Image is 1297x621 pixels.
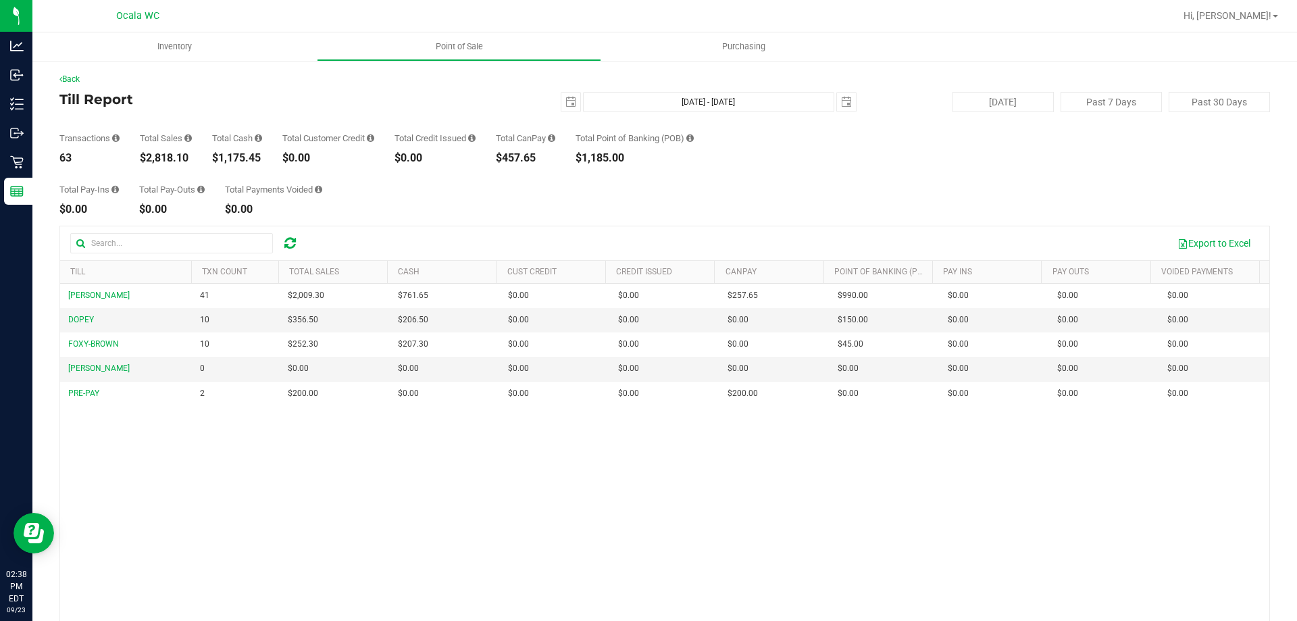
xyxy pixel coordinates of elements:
[601,32,886,61] a: Purchasing
[948,362,969,375] span: $0.00
[59,204,119,215] div: $0.00
[1052,267,1089,276] a: Pay Outs
[68,364,130,373] span: [PERSON_NAME]
[618,289,639,302] span: $0.00
[728,338,748,351] span: $0.00
[618,338,639,351] span: $0.00
[728,387,758,400] span: $200.00
[507,267,557,276] a: Cust Credit
[32,32,317,61] a: Inventory
[1057,314,1078,326] span: $0.00
[618,362,639,375] span: $0.00
[943,267,972,276] a: Pay Ins
[10,184,24,198] inline-svg: Reports
[200,387,205,400] span: 2
[225,185,322,194] div: Total Payments Voided
[548,134,555,143] i: Sum of all successful, non-voided payment transaction amounts using CanPay (as well as manual Can...
[417,41,501,53] span: Point of Sale
[6,605,26,615] p: 09/23
[367,134,374,143] i: Sum of all successful, non-voided payment transaction amounts using account credit as the payment...
[1167,289,1188,302] span: $0.00
[834,267,930,276] a: Point of Banking (POB)
[508,387,529,400] span: $0.00
[496,153,555,164] div: $457.65
[197,185,205,194] i: Sum of all cash pay-outs removed from tills within the date range.
[282,153,374,164] div: $0.00
[70,233,273,253] input: Search...
[68,339,119,349] span: FOXY-BROWN
[139,204,205,215] div: $0.00
[398,314,428,326] span: $206.50
[952,92,1054,112] button: [DATE]
[838,289,868,302] span: $990.00
[289,267,339,276] a: Total Sales
[1169,92,1270,112] button: Past 30 Days
[576,153,694,164] div: $1,185.00
[837,93,856,111] span: select
[468,134,476,143] i: Sum of all successful refund transaction amounts from purchase returns resulting in account credi...
[255,134,262,143] i: Sum of all successful, non-voided cash payment transaction amounts (excluding tips and transactio...
[139,41,210,53] span: Inventory
[728,314,748,326] span: $0.00
[1167,387,1188,400] span: $0.00
[1057,362,1078,375] span: $0.00
[225,204,322,215] div: $0.00
[398,362,419,375] span: $0.00
[1184,10,1271,21] span: Hi, [PERSON_NAME]!
[10,39,24,53] inline-svg: Analytics
[184,134,192,143] i: Sum of all successful, non-voided payment transaction amounts (excluding tips and transaction fee...
[618,387,639,400] span: $0.00
[10,155,24,169] inline-svg: Retail
[508,362,529,375] span: $0.00
[1169,232,1259,255] button: Export to Excel
[704,41,784,53] span: Purchasing
[68,315,94,324] span: DOPEY
[508,338,529,351] span: $0.00
[202,267,247,276] a: TXN Count
[59,153,120,164] div: 63
[1061,92,1162,112] button: Past 7 Days
[561,93,580,111] span: select
[838,338,863,351] span: $45.00
[1161,267,1233,276] a: Voided Payments
[948,387,969,400] span: $0.00
[288,387,318,400] span: $200.00
[948,289,969,302] span: $0.00
[398,267,419,276] a: Cash
[14,513,54,553] iframe: Resource center
[200,362,205,375] span: 0
[1167,338,1188,351] span: $0.00
[140,134,192,143] div: Total Sales
[618,314,639,326] span: $0.00
[10,68,24,82] inline-svg: Inbound
[576,134,694,143] div: Total Point of Banking (POB)
[200,314,209,326] span: 10
[68,291,130,300] span: [PERSON_NAME]
[948,314,969,326] span: $0.00
[508,314,529,326] span: $0.00
[59,134,120,143] div: Transactions
[1167,362,1188,375] span: $0.00
[68,389,99,398] span: PRE-PAY
[1057,289,1078,302] span: $0.00
[6,568,26,605] p: 02:38 PM EDT
[116,10,159,22] span: Ocala WC
[288,362,309,375] span: $0.00
[315,185,322,194] i: Sum of all voided payment transaction amounts (excluding tips and transaction fees) within the da...
[508,289,529,302] span: $0.00
[395,134,476,143] div: Total Credit Issued
[948,338,969,351] span: $0.00
[1057,338,1078,351] span: $0.00
[212,153,262,164] div: $1,175.45
[728,362,748,375] span: $0.00
[288,338,318,351] span: $252.30
[398,289,428,302] span: $761.65
[317,32,601,61] a: Point of Sale
[398,338,428,351] span: $207.30
[288,289,324,302] span: $2,009.30
[838,387,859,400] span: $0.00
[10,126,24,140] inline-svg: Outbound
[1057,387,1078,400] span: $0.00
[212,134,262,143] div: Total Cash
[838,362,859,375] span: $0.00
